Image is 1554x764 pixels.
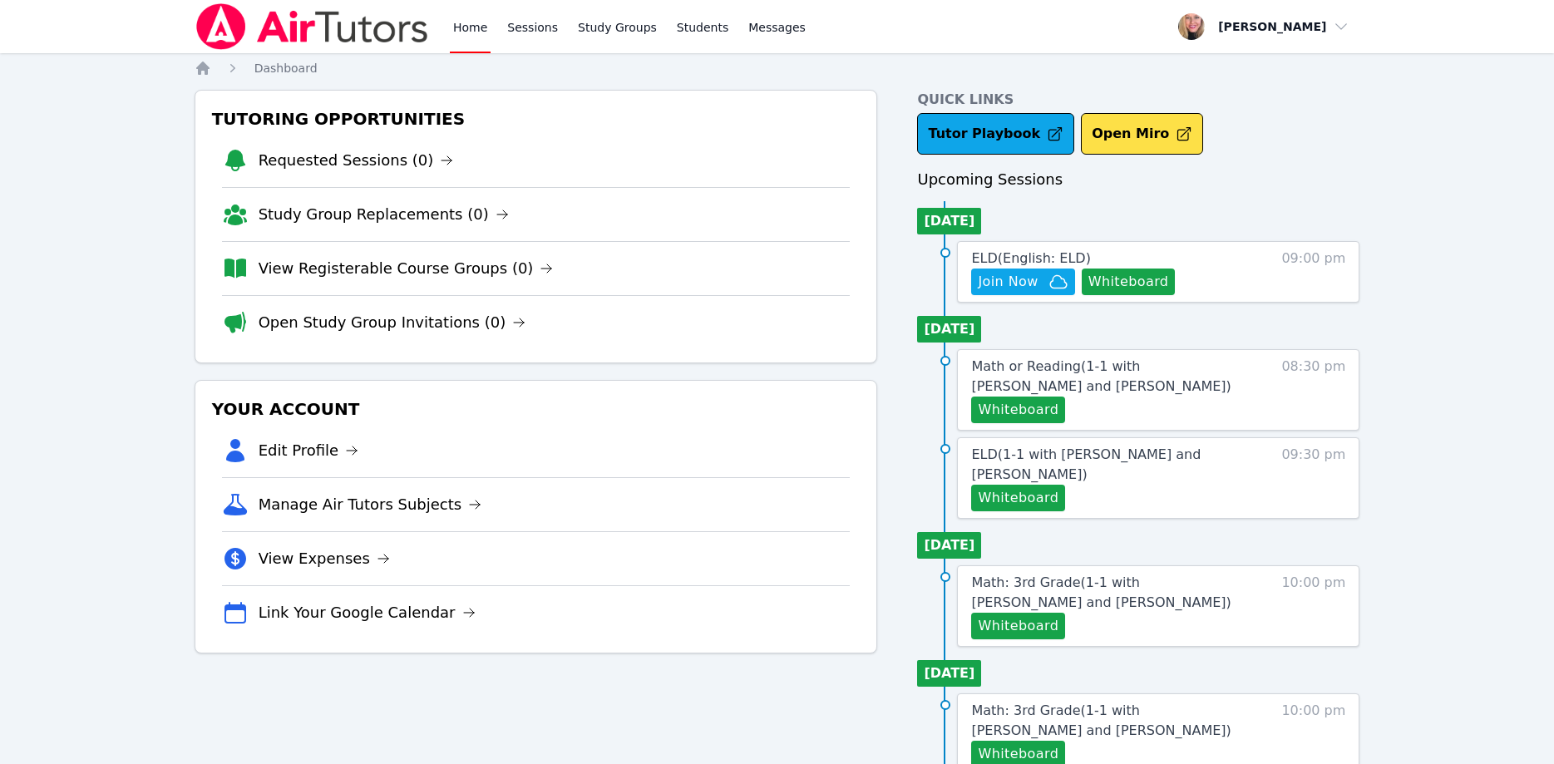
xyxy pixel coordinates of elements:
[971,485,1065,511] button: Whiteboard
[971,702,1231,738] span: Math: 3rd Grade ( 1-1 with [PERSON_NAME] and [PERSON_NAME] )
[917,316,981,343] li: [DATE]
[917,660,981,687] li: [DATE]
[259,203,509,226] a: Study Group Replacements (0)
[971,269,1074,295] button: Join Now
[971,613,1065,639] button: Whiteboard
[209,394,864,424] h3: Your Account
[1281,249,1345,295] span: 09:00 pm
[259,601,476,624] a: Link Your Google Calendar
[971,445,1251,485] a: ELD(1-1 with [PERSON_NAME] and [PERSON_NAME])
[971,574,1231,610] span: Math: 3rd Grade ( 1-1 with [PERSON_NAME] and [PERSON_NAME] )
[917,168,1359,191] h3: Upcoming Sessions
[971,446,1201,482] span: ELD ( 1-1 with [PERSON_NAME] and [PERSON_NAME] )
[259,257,554,280] a: View Registerable Course Groups (0)
[209,104,864,134] h3: Tutoring Opportunities
[917,208,981,234] li: [DATE]
[917,532,981,559] li: [DATE]
[971,397,1065,423] button: Whiteboard
[259,439,359,462] a: Edit Profile
[259,311,526,334] a: Open Study Group Invitations (0)
[971,249,1090,269] a: ELD(English: ELD)
[971,358,1231,394] span: Math or Reading ( 1-1 with [PERSON_NAME] and [PERSON_NAME] )
[917,90,1359,110] h4: Quick Links
[254,62,318,75] span: Dashboard
[195,3,430,50] img: Air Tutors
[917,113,1074,155] a: Tutor Playbook
[748,19,806,36] span: Messages
[259,547,390,570] a: View Expenses
[978,272,1038,292] span: Join Now
[1081,113,1203,155] button: Open Miro
[1281,357,1345,423] span: 08:30 pm
[259,493,482,516] a: Manage Air Tutors Subjects
[971,250,1090,266] span: ELD ( English: ELD )
[971,573,1251,613] a: Math: 3rd Grade(1-1 with [PERSON_NAME] and [PERSON_NAME])
[971,357,1251,397] a: Math or Reading(1-1 with [PERSON_NAME] and [PERSON_NAME])
[1082,269,1176,295] button: Whiteboard
[1281,445,1345,511] span: 09:30 pm
[254,60,318,76] a: Dashboard
[1281,573,1345,639] span: 10:00 pm
[971,701,1251,741] a: Math: 3rd Grade(1-1 with [PERSON_NAME] and [PERSON_NAME])
[195,60,1360,76] nav: Breadcrumb
[259,149,454,172] a: Requested Sessions (0)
